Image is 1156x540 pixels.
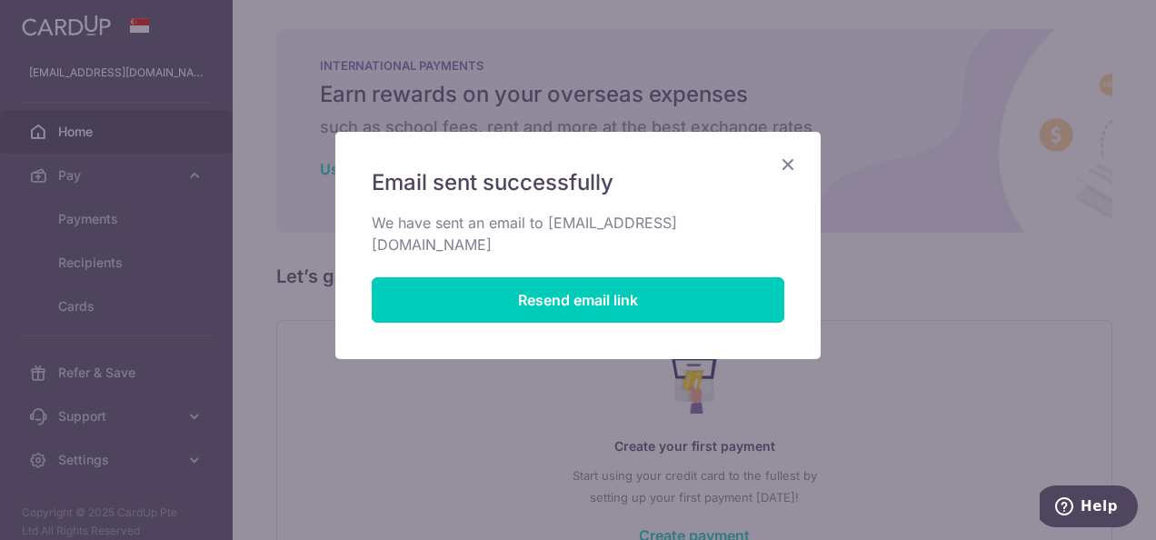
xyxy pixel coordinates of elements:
span: Email sent successfully [372,168,613,197]
p: We have sent an email to [EMAIL_ADDRESS][DOMAIN_NAME] [372,212,784,255]
iframe: Opens a widget where you can find more information [1040,485,1138,531]
button: Resend email link [372,277,784,323]
button: Close [777,154,799,175]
